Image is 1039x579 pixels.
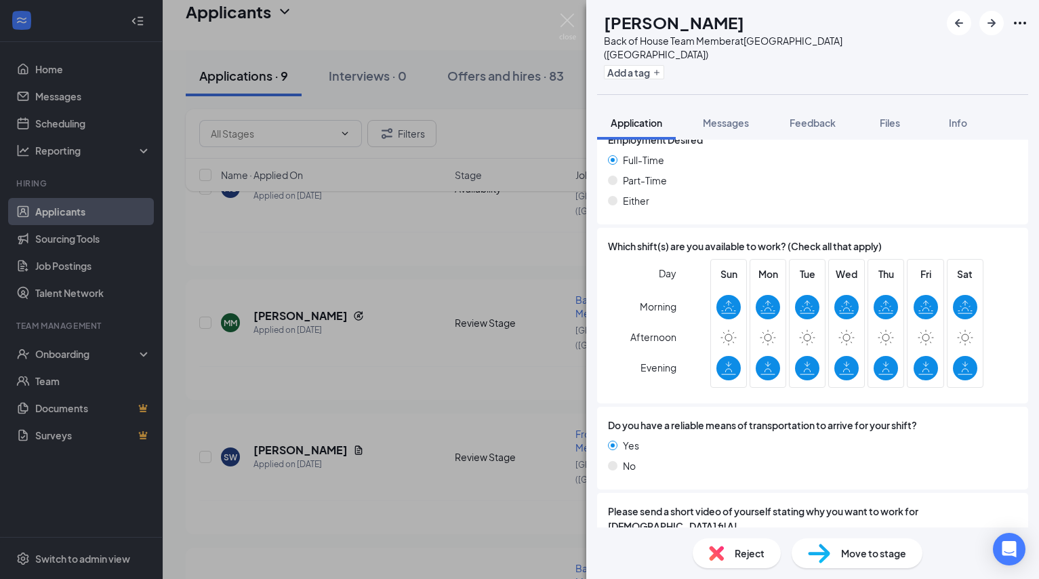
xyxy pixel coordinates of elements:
[993,533,1025,565] div: Open Intercom Messenger
[874,266,898,281] span: Thu
[653,68,661,77] svg: Plus
[880,117,900,129] span: Files
[604,34,940,61] div: Back of House Team Member at [GEOGRAPHIC_DATA] ([GEOGRAPHIC_DATA])
[608,239,882,254] span: Which shift(s) are you available to work? (Check all that apply)
[640,355,676,380] span: Evening
[640,294,676,319] span: Morning
[947,11,971,35] button: ArrowLeftNew
[623,193,649,208] span: Either
[949,117,967,129] span: Info
[795,266,819,281] span: Tue
[623,173,667,188] span: Part-Time
[841,546,906,561] span: Move to stage
[608,132,703,147] span: Employment Desired
[716,266,741,281] span: Sun
[953,266,977,281] span: Sat
[951,15,967,31] svg: ArrowLeftNew
[623,458,636,473] span: No
[979,11,1004,35] button: ArrowRight
[914,266,938,281] span: Fri
[630,325,676,349] span: Afternoon
[604,11,744,34] h1: [PERSON_NAME]
[834,266,859,281] span: Wed
[608,418,917,433] span: Do you have a reliable means of transportation to arrive for your shift?
[623,153,664,167] span: Full-Time
[604,65,664,79] button: PlusAdd a tag
[623,438,639,453] span: Yes
[790,117,836,129] span: Feedback
[983,15,1000,31] svg: ArrowRight
[1012,15,1028,31] svg: Ellipses
[735,546,765,561] span: Reject
[703,117,749,129] span: Messages
[756,266,780,281] span: Mon
[659,266,676,281] span: Day
[611,117,662,129] span: Application
[608,504,1017,534] span: Please send a short video of yourself stating why you want to work for [DEMOGRAPHIC_DATA] fil A!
